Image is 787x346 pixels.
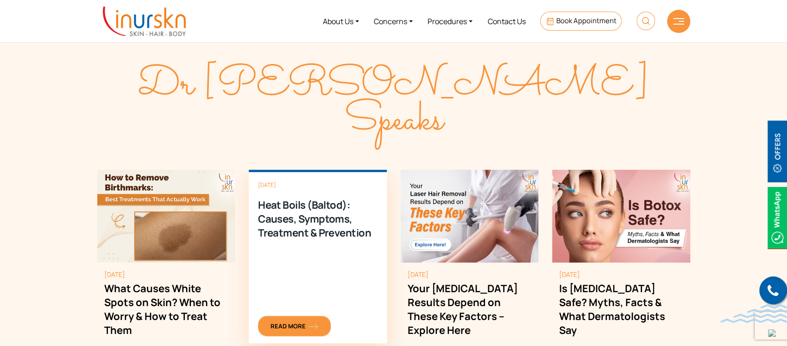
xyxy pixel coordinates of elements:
[271,322,318,330] span: Read More
[103,6,186,36] img: inurskn-logo
[258,198,378,240] div: Heat Boils (Baltod): Causes, Symptoms, Treatment & Prevention
[138,55,649,151] span: Dr [PERSON_NAME] Speaks
[540,12,621,31] a: Book Appointment
[559,282,683,337] h2: Is [MEDICAL_DATA] Safe? Myths, Facts & What Dermatologists Say
[480,4,533,38] a: Contact Us
[420,4,480,38] a: Procedures
[408,269,532,279] small: [DATE]
[552,170,690,263] img: banner
[673,18,684,25] img: hamLine.svg
[408,282,532,337] h2: Your [MEDICAL_DATA] Results Depend on These Key Factors – Explore Here
[768,329,775,337] img: up-blue-arrow.svg
[768,212,787,222] a: Whatsappicon
[97,170,235,263] img: banner
[104,269,228,279] small: [DATE]
[636,12,655,30] img: HeaderSearch
[315,4,366,38] a: About Us
[258,181,378,189] div: [DATE]
[768,121,787,182] img: offerBt
[366,4,420,38] a: Concerns
[720,304,787,323] img: bluewave
[104,282,228,337] h2: What Causes White Spots on Skin? When to Worry & How to Treat Them
[309,324,318,329] img: orange-arrow
[559,269,683,279] small: [DATE]
[401,170,539,263] img: banner
[556,16,617,26] span: Book Appointment
[258,316,331,336] a: Read Moreorange-arrow
[768,187,787,249] img: Whatsappicon
[249,170,387,343] div: 2 / 4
